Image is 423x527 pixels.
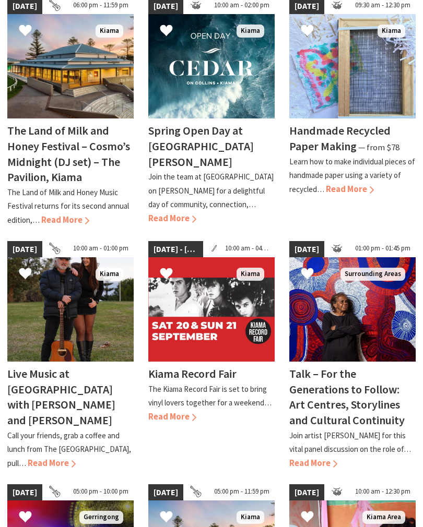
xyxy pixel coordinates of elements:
span: Kiama Area [362,511,405,524]
h4: Talk – For the Generations to Follow: Art Centres, Storylines and Cultural Continuity [289,366,405,427]
p: Learn how to make individual pieces of handmade paper using a variety of recycled… [289,157,415,194]
button: Click to Favourite Live Music at Burnetts with Emma and Ron Davison [8,257,42,293]
a: [DATE] 10:00 am - 01:00 pm Em & Ron Kiama Live Music at [GEOGRAPHIC_DATA] with [PERSON_NAME] and ... [7,241,134,471]
p: Join artist [PERSON_NAME] for this vital panel discussion on the role of… [289,430,411,454]
span: [DATE] [7,484,42,501]
p: The Kiama Record Fair is set to bring vinyl lovers together for a weekend… [148,384,272,408]
button: Click to Favourite The Land of Milk and Honey Festival – Cosmo’s Midnight (DJ set) – The Pavilion... [8,14,42,50]
span: [DATE] [289,241,324,258]
img: Land of Milk an Honey Festival [7,14,134,118]
button: Click to Favourite Kiama Record Fair [149,257,183,293]
span: 10:00 am - 01:00 pm [68,241,134,258]
span: Read More [41,214,89,225]
h4: Live Music at [GEOGRAPHIC_DATA] with [PERSON_NAME] and [PERSON_NAME] [7,366,115,427]
span: Read More [326,184,374,195]
h4: Spring Open Day at [GEOGRAPHIC_DATA][PERSON_NAME] [148,123,254,169]
span: [DATE] - [DATE] [148,241,203,258]
span: [DATE] [148,484,183,501]
span: 01:00 pm - 01:45 pm [350,241,416,258]
span: 10:00 am - 12:30 pm [350,484,416,501]
p: Call your friends, grab a coffee and lunch from The [GEOGRAPHIC_DATA], pull… [7,430,131,468]
span: [DATE] [289,484,324,501]
span: Read More [28,458,76,469]
span: Read More [148,213,196,224]
span: Kiama [96,268,123,281]
span: Kiama [96,25,123,38]
span: [DATE] [7,241,42,258]
span: 10:00 am - 04:00 pm [220,241,275,258]
span: 05:00 pm - 11:59 pm [209,484,275,501]
span: Kiama [237,268,264,281]
span: Kiama [237,511,264,524]
span: Surrounding Areas [340,268,405,281]
span: 05:00 pm - 10:00 pm [68,484,134,501]
p: Join the team at [GEOGRAPHIC_DATA] on [PERSON_NAME] for a delightful day of community, connection,… [148,172,274,209]
a: [DATE] - [DATE] 10:00 am - 04:00 pm Kiama Kiama Record Fair The Kiama Record Fair is set to bring... [148,241,275,471]
button: Click to Favourite Handmade Recycled Paper Making [290,14,324,50]
img: Handmade Paper [289,14,416,118]
span: ⁠— from $78 [358,142,399,153]
img: Betty Pumani Kuntiwa stands in front of her large scale painting [289,257,416,362]
span: Read More [148,411,196,422]
h4: Handmade Recycled Paper Making [289,123,391,153]
h4: The Land of Milk and Honey Festival – Cosmo’s Midnight (DJ set) – The Pavilion, Kiama [7,123,130,184]
span: Kiama [237,25,264,38]
span: Read More [289,458,337,469]
span: Gerringong [79,511,123,524]
span: Kiama [378,25,405,38]
img: Em & Ron [7,257,134,362]
button: Click to Favourite Spring Open Day at Cedar on Collins [149,14,183,50]
button: Click to Favourite Talk – For the Generations to Follow: Art Centres, Storylines and Cultural Con... [290,257,324,293]
p: The Land of Milk and Honey Music Festival returns for its second annual edition,… [7,187,129,225]
a: [DATE] 01:00 pm - 01:45 pm Betty Pumani Kuntiwa stands in front of her large scale painting Surro... [289,241,416,471]
h4: Kiama Record Fair [148,366,237,381]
